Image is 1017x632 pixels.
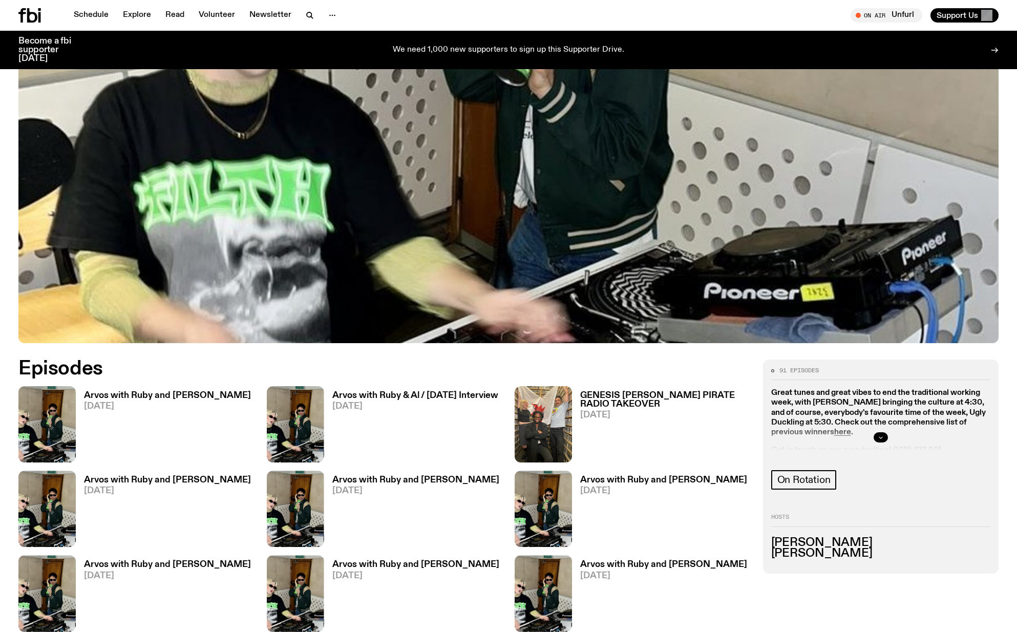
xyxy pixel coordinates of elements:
a: Arvos with Ruby & Al / [DATE] Interview[DATE] [324,391,498,462]
img: Ruby wears a Collarbones t shirt and pretends to play the DJ decks, Al sings into a pringles can.... [18,555,76,631]
span: [DATE] [84,572,251,580]
h3: Arvos with Ruby and [PERSON_NAME] [332,476,499,484]
h3: Arvos with Ruby and [PERSON_NAME] [84,476,251,484]
a: Explore [117,8,157,23]
h3: Arvos with Ruby and [PERSON_NAME] [84,391,251,400]
span: [DATE] [332,572,499,580]
h3: Arvos with Ruby and [PERSON_NAME] [580,560,747,569]
a: Arvos with Ruby and [PERSON_NAME][DATE] [76,476,251,547]
h3: Arvos with Ruby & Al / [DATE] Interview [332,391,498,400]
span: 91 episodes [779,368,819,373]
h3: Arvos with Ruby and [PERSON_NAME] [332,560,499,569]
h2: Hosts [771,514,991,526]
span: On Rotation [777,474,831,486]
button: Support Us [930,8,999,23]
span: Support Us [937,11,978,20]
img: Ruby wears a Collarbones t shirt and pretends to play the DJ decks, Al sings into a pringles can.... [515,555,572,631]
p: We need 1,000 new supporters to sign up this Supporter Drive. [393,46,624,55]
h3: Become a fbi supporter [DATE] [18,37,84,63]
h3: Arvos with Ruby and [PERSON_NAME] [84,560,251,569]
h3: GENESIS [PERSON_NAME] PIRATE RADIO TAKEOVER [580,391,751,409]
span: [DATE] [84,402,251,411]
a: Arvos with Ruby and [PERSON_NAME][DATE] [324,476,499,547]
a: On Rotation [771,470,837,490]
h3: Arvos with Ruby and [PERSON_NAME] [580,476,747,484]
span: [DATE] [332,487,499,495]
a: Arvos with Ruby and [PERSON_NAME][DATE] [76,391,251,462]
h2: Episodes [18,360,668,378]
span: [DATE] [84,487,251,495]
a: Arvos with Ruby and [PERSON_NAME][DATE] [76,560,251,631]
img: Ruby wears a Collarbones t shirt and pretends to play the DJ decks, Al sings into a pringles can.... [267,471,324,547]
button: On AirUnfurl [851,8,922,23]
h3: [PERSON_NAME] [771,537,991,549]
a: Arvos with Ruby and [PERSON_NAME][DATE] [324,560,499,631]
span: [DATE] [580,487,747,495]
a: Read [159,8,190,23]
span: [DATE] [580,411,751,419]
a: GENESIS [PERSON_NAME] PIRATE RADIO TAKEOVER[DATE] [572,391,751,462]
img: Ruby wears a Collarbones t shirt and pretends to play the DJ decks, Al sings into a pringles can.... [18,386,76,462]
span: [DATE] [580,572,747,580]
a: Schedule [68,8,115,23]
h3: [PERSON_NAME] [771,548,991,559]
strong: Great tunes and great vibes to end the traditional working week, with [PERSON_NAME] bringing the ... [771,389,986,436]
span: [DATE] [332,402,498,411]
img: Ruby wears a Collarbones t shirt and pretends to play the DJ decks, Al sings into a pringles can.... [515,471,572,547]
img: Ruby wears a Collarbones t shirt and pretends to play the DJ decks, Al sings into a pringles can.... [18,471,76,547]
a: Volunteer [193,8,241,23]
a: Arvos with Ruby and [PERSON_NAME][DATE] [572,560,747,631]
a: Arvos with Ruby and [PERSON_NAME][DATE] [572,476,747,547]
img: Ruby wears a Collarbones t shirt and pretends to play the DJ decks, Al sings into a pringles can.... [267,386,324,462]
a: Newsletter [243,8,298,23]
img: Ruby wears a Collarbones t shirt and pretends to play the DJ decks, Al sings into a pringles can.... [267,555,324,631]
